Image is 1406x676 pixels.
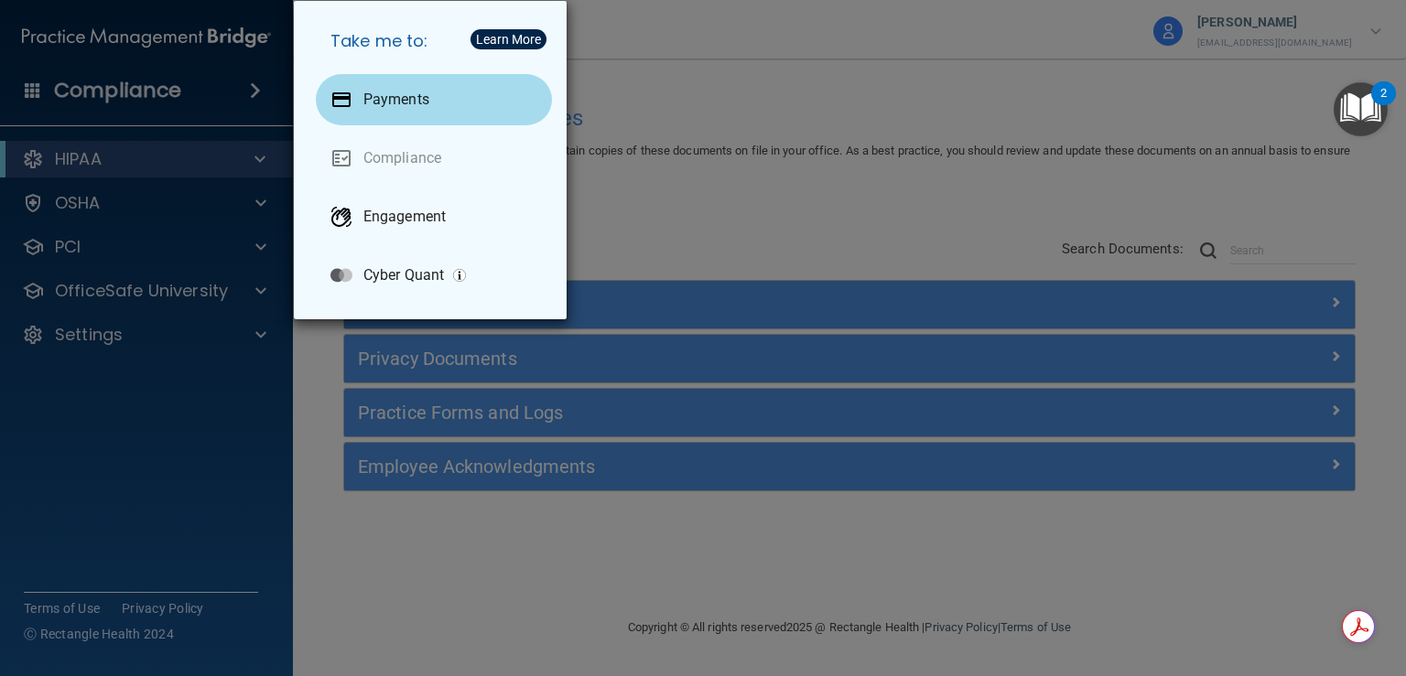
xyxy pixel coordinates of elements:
p: Engagement [363,208,446,226]
a: Engagement [316,191,552,242]
h5: Take me to: [316,16,552,67]
button: Learn More [470,29,546,49]
div: Learn More [476,33,541,46]
a: Cyber Quant [316,250,552,301]
p: Cyber Quant [363,266,444,284]
p: Payments [363,91,429,109]
a: Payments [316,74,552,125]
a: Compliance [316,133,552,184]
button: Open Resource Center, 2 new notifications [1334,82,1388,136]
iframe: Drift Widget Chat Controller [1090,548,1384,620]
div: 2 [1380,93,1387,117]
